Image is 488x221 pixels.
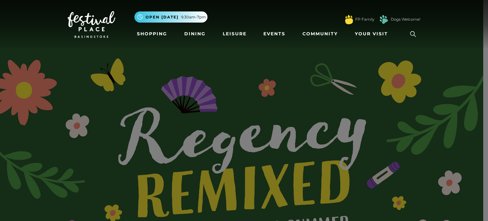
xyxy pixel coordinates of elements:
button: Open [DATE] 9.30am-7pm [134,11,207,23]
a: Community [300,28,340,40]
img: Festival Place Logo [68,11,115,38]
span: 9.30am-7pm [181,14,206,20]
span: Open [DATE] [146,14,179,20]
span: Your Visit [355,31,388,37]
a: FP Family [355,17,374,22]
a: Your Visit [352,28,394,40]
a: Dogs Welcome! [391,17,420,22]
a: Dining [182,28,208,40]
a: Shopping [134,28,170,40]
a: Leisure [220,28,249,40]
a: Events [261,28,288,40]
